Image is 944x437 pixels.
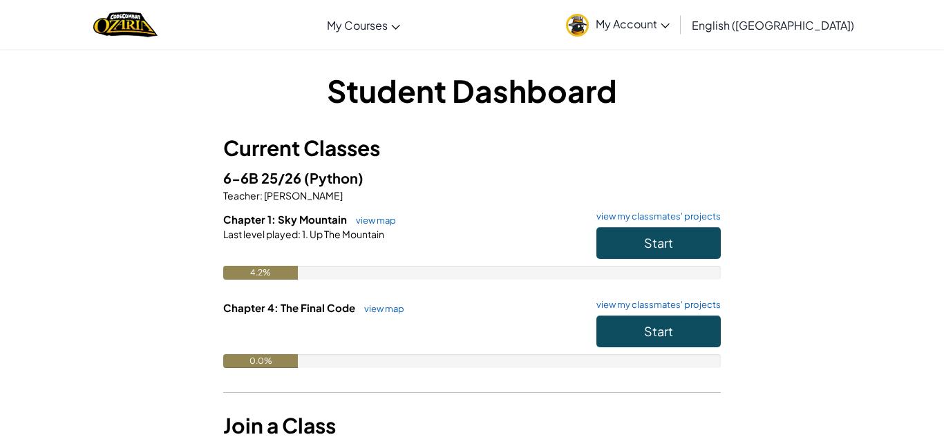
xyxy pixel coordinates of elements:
a: English ([GEOGRAPHIC_DATA]) [685,6,861,43]
img: Home [93,10,158,39]
a: view map [357,303,404,314]
div: 4.2% [223,266,298,280]
span: (Python) [304,169,364,186]
span: My Account [596,17,670,31]
span: My Courses [327,18,388,32]
span: Start [644,323,673,339]
span: Chapter 1: Sky Mountain [223,213,349,226]
img: avatar [566,14,589,37]
a: view my classmates' projects [589,300,721,309]
h1: Student Dashboard [223,69,721,112]
a: Ozaria by CodeCombat logo [93,10,158,39]
span: [PERSON_NAME] [263,189,343,202]
span: : [260,189,263,202]
span: Last level played [223,228,298,240]
a: view my classmates' projects [589,212,721,221]
span: Teacher [223,189,260,202]
span: Start [644,235,673,251]
a: My Courses [320,6,407,43]
button: Start [596,315,721,347]
span: 1. [301,228,308,240]
span: English ([GEOGRAPHIC_DATA]) [692,18,854,32]
span: Chapter 4: The Final Code [223,301,357,314]
button: Start [596,227,721,259]
a: view map [349,215,396,226]
span: Up The Mountain [308,228,384,240]
span: 6-6B 25/26 [223,169,304,186]
span: : [298,228,301,240]
h3: Current Classes [223,133,721,164]
a: My Account [559,3,677,46]
div: 0.0% [223,354,298,368]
